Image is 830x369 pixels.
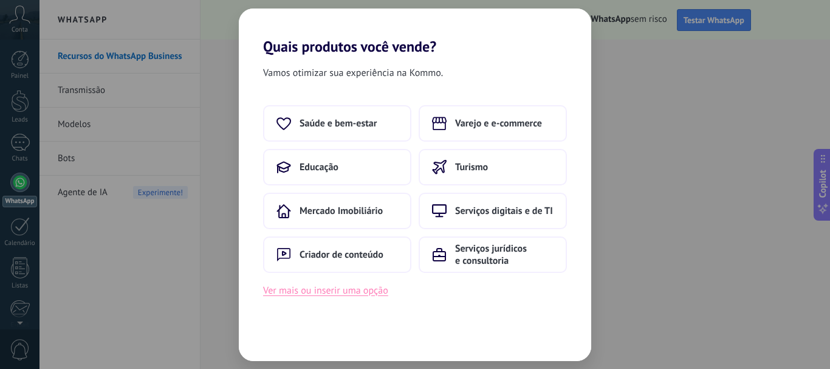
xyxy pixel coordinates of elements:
button: Turismo [419,149,567,185]
button: Varejo e e-commerce [419,105,567,142]
span: Serviços jurídicos e consultoria [455,243,554,267]
span: Varejo e e-commerce [455,117,542,129]
button: Serviços jurídicos e consultoria [419,236,567,273]
button: Ver mais ou inserir uma opção [263,283,388,298]
button: Mercado Imobiliário [263,193,411,229]
span: Mercado Imobiliário [300,205,383,217]
button: Criador de conteúdo [263,236,411,273]
span: Educação [300,161,338,173]
button: Educação [263,149,411,185]
span: Saúde e bem-estar [300,117,377,129]
button: Serviços digitais e de TI [419,193,567,229]
span: Serviços digitais e de TI [455,205,553,217]
span: Criador de conteúdo [300,249,383,261]
button: Saúde e bem-estar [263,105,411,142]
span: Turismo [455,161,488,173]
span: Vamos otimizar sua experiência na Kommo. [263,65,443,81]
h2: Quais produtos você vende? [239,9,591,55]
